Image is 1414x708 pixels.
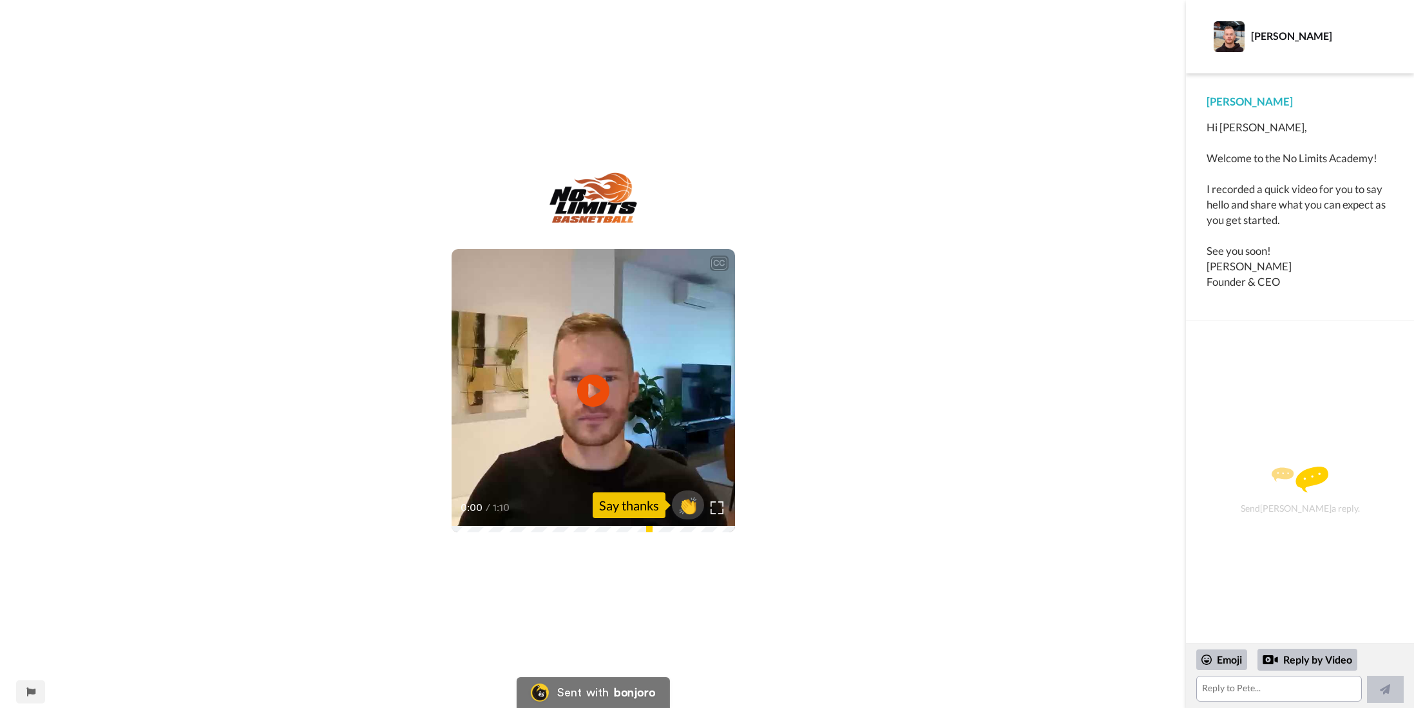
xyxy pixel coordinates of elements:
[711,501,723,514] img: Full screen
[1203,344,1397,637] div: Send [PERSON_NAME] a reply.
[493,500,515,516] span: 1:10
[593,492,665,518] div: Say thanks
[1251,30,1393,42] div: [PERSON_NAME]
[614,687,655,698] div: bonjoro
[1196,649,1247,670] div: Emoji
[1214,21,1245,52] img: Profile Image
[486,500,490,516] span: /
[711,257,727,270] div: CC
[1207,120,1393,290] div: Hi [PERSON_NAME], Welcome to the No Limits Academy! I recorded a quick video for you to say hello...
[557,687,609,698] div: Sent with
[1272,467,1328,492] img: message.svg
[672,495,704,516] span: 👏
[461,500,483,516] span: 0:00
[530,684,548,702] img: Bonjoro Logo
[1207,94,1393,109] div: [PERSON_NAME]
[516,677,669,708] a: Bonjoro LogoSent withbonjoro
[1263,652,1278,667] div: Reply by Video
[672,490,704,519] button: 👏
[549,172,637,224] img: f40cdef9-f840-4a9b-be05-08c5de8e8f6a
[1257,649,1357,671] div: Reply by Video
